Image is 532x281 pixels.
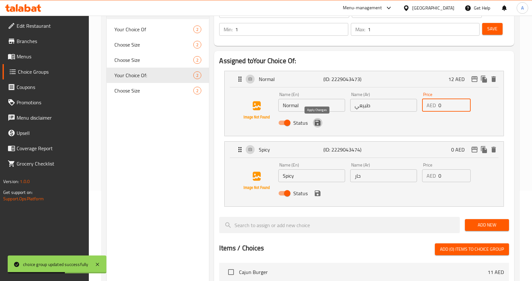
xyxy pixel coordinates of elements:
div: Your Choice Of2 [107,22,209,37]
a: Choice Groups [3,64,89,79]
input: Enter name En [278,169,345,182]
a: Branches [3,33,89,49]
a: Menus [3,49,89,64]
div: choice group updated successfully [23,261,89,268]
button: save [313,118,322,128]
a: Menu disclaimer [3,110,89,125]
div: Choose Size2 [107,37,209,52]
span: Version: [3,177,19,186]
button: edit [470,74,479,84]
span: Menu disclaimer [17,114,84,122]
span: Status [293,189,308,197]
button: save [313,189,322,198]
p: Normal [259,75,323,83]
input: Please enter price [438,99,471,112]
span: Choice Groups [18,68,84,76]
h2: Items / Choices [219,243,264,253]
span: Promotions [17,99,84,106]
a: Promotions [3,95,89,110]
span: Grocery Checklist [17,160,84,167]
span: Save [487,25,497,33]
span: Get support on: [3,188,33,196]
a: Grocery Checklist [3,156,89,171]
p: 11 AED [488,268,504,276]
input: Enter name Ar [350,169,417,182]
span: Your Choice Of: [114,71,194,79]
p: AED [427,172,436,180]
div: Your Choice Of:2 [107,68,209,83]
span: 2 [194,57,201,63]
span: Status [293,119,308,127]
span: Coverage Report [17,144,84,152]
span: Branches [17,37,84,45]
a: Coverage Report [3,141,89,156]
a: Edit Restaurant [3,18,89,33]
span: 1.0.0 [20,177,30,186]
span: A [521,4,524,11]
span: Add New [470,221,504,229]
p: 12 AED [448,75,470,83]
div: Expand [225,71,504,87]
span: Edit Restaurant [17,22,84,30]
input: Please enter price [438,169,471,182]
button: Add New [465,219,509,231]
span: 2 [194,26,201,33]
span: 2 [194,72,201,78]
p: 0 AED [451,146,470,153]
img: Normal [236,90,277,131]
li: ExpandSpicyName (En)Name (Ar)PriceAEDStatussave [219,139,509,209]
input: Enter name En [278,99,345,112]
span: Your Choice Of [114,26,194,33]
span: Add (0) items to choice group [440,245,504,253]
span: Choose Size [114,41,194,48]
div: Choices [193,71,201,79]
button: edit [470,145,479,154]
span: Upsell [17,129,84,137]
button: Add (0) items to choice group [435,243,509,255]
div: Choices [193,41,201,48]
span: Coupons [17,83,84,91]
p: Min: [224,26,233,33]
span: Menus [17,53,84,60]
a: Upsell [3,125,89,141]
button: delete [489,145,498,154]
button: duplicate [479,145,489,154]
button: Save [482,23,503,35]
div: Choices [193,87,201,94]
button: duplicate [479,74,489,84]
p: Spicy [259,146,323,153]
div: [GEOGRAPHIC_DATA] [412,4,454,11]
div: Choices [193,56,201,64]
img: Spicy [236,160,277,201]
h2: Assigned to Your Choice Of: [219,56,509,66]
input: search [219,217,460,233]
span: Choose Size [114,87,194,94]
div: Expand [225,142,504,158]
div: Menu-management [343,4,382,12]
p: AED [427,101,436,109]
button: delete [489,74,498,84]
input: Enter name Ar [350,99,417,112]
a: Coupons [3,79,89,95]
span: 2 [194,42,201,48]
li: ExpandNormalName (En)Name (Ar)PriceAEDStatussave [219,68,509,139]
span: Select choice [224,265,238,279]
span: 2 [194,88,201,94]
div: Choose Size2 [107,52,209,68]
span: Cajun Burger [239,268,488,276]
p: (ID: 2229043473) [323,75,366,83]
span: Choose Size [114,56,194,64]
p: (ID: 2229043474) [323,146,366,153]
p: Max: [355,26,365,33]
div: Choices [193,26,201,33]
div: Choose Size2 [107,83,209,98]
a: Support.OpsPlatform [3,195,44,203]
